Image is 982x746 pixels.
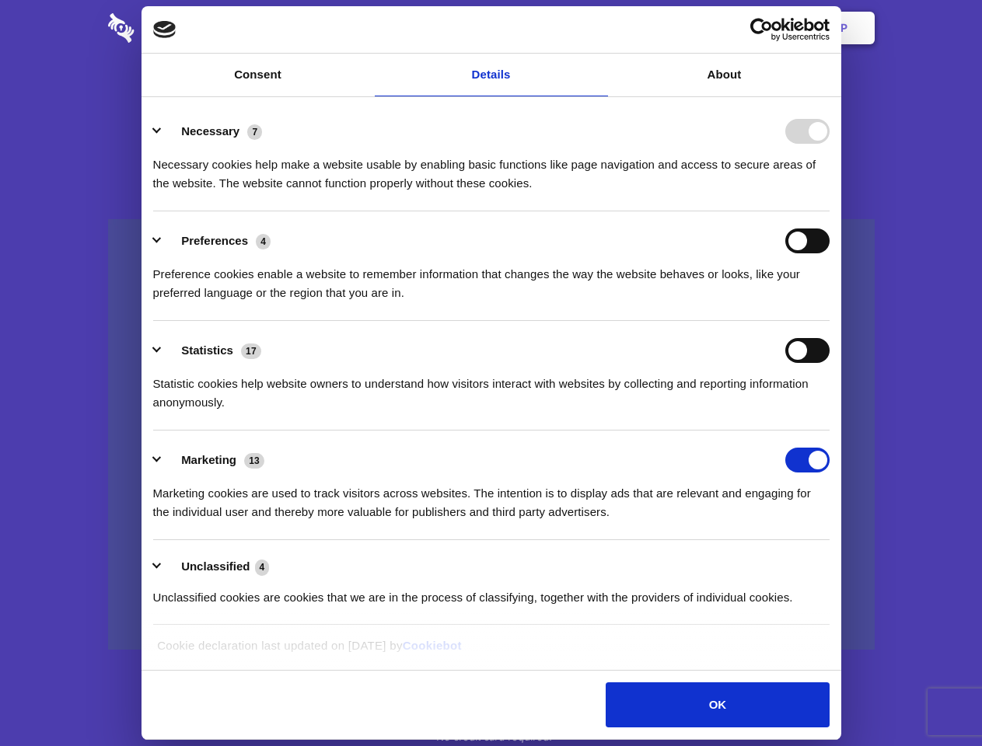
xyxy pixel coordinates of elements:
h4: Auto-redaction of sensitive data, encrypted data sharing and self-destructing private chats. Shar... [108,141,875,193]
a: Wistia video thumbnail [108,219,875,650]
button: Marketing (13) [153,448,274,472]
iframe: Drift Widget Chat Controller [904,668,963,727]
a: Usercentrics Cookiebot - opens in a new window [694,18,830,41]
div: Statistic cookies help website owners to understand how visitors interact with websites by collec... [153,363,830,412]
a: Cookiebot [403,639,462,652]
button: Unclassified (4) [153,557,279,577]
a: Consent [142,54,375,96]
h1: Eliminate Slack Data Loss. [108,70,875,126]
img: logo-wordmark-white-trans-d4663122ce5f474addd5e946df7df03e33cb6a1c49d2221995e7729f52c070b2.svg [108,13,241,43]
label: Marketing [181,453,236,466]
div: Cookie declaration last updated on [DATE] by [145,636,837,667]
label: Preferences [181,234,248,247]
img: logo [153,21,176,38]
button: Statistics (17) [153,338,271,363]
span: 13 [244,453,264,469]
div: Necessary cookies help make a website usable by enabling basic functions like page navigation and... [153,144,830,193]
button: Necessary (7) [153,119,272,144]
button: OK [606,682,829,727]
label: Statistics [181,343,233,357]
a: About [608,54,841,96]
a: Pricing [456,4,524,52]
button: Preferences (4) [153,228,281,253]
div: Unclassified cookies are cookies that we are in the process of classifying, together with the pro... [153,577,830,607]
a: Contact [631,4,702,52]
a: Details [375,54,608,96]
span: 4 [256,234,271,249]
span: 4 [255,559,270,575]
label: Necessary [181,124,239,138]
a: Login [705,4,773,52]
span: 17 [241,343,261,359]
div: Marketing cookies are used to track visitors across websites. The intention is to display ads tha... [153,472,830,521]
span: 7 [247,124,262,140]
div: Preference cookies enable a website to remember information that changes the way the website beha... [153,253,830,302]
